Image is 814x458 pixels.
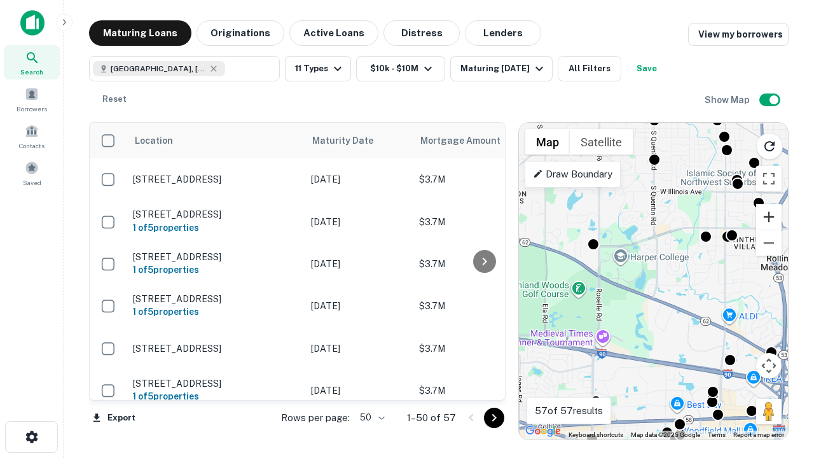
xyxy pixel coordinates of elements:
button: Reload search area [756,133,783,160]
p: [DATE] [311,172,406,186]
a: Terms (opens in new tab) [708,431,726,438]
a: Borrowers [4,82,60,116]
span: Location [134,133,173,148]
p: [STREET_ADDRESS] [133,293,298,305]
button: Show street map [525,129,570,155]
button: Distress [383,20,460,46]
p: $3.7M [419,257,546,271]
button: Toggle fullscreen view [756,166,782,191]
button: Lenders [465,20,541,46]
h6: 1 of 5 properties [133,263,298,277]
button: Export [89,408,139,427]
p: $3.7M [419,172,546,186]
button: Show satellite imagery [570,129,633,155]
button: Maturing Loans [89,20,191,46]
a: Open this area in Google Maps (opens a new window) [522,423,564,440]
p: [DATE] [311,257,406,271]
button: Zoom in [756,204,782,230]
p: [STREET_ADDRESS] [133,209,298,220]
p: Rows per page: [281,410,350,426]
span: Maturity Date [312,133,390,148]
img: Google [522,423,564,440]
div: 50 [355,408,387,427]
h6: 1 of 5 properties [133,305,298,319]
button: Reset [94,87,135,112]
a: View my borrowers [688,23,789,46]
th: Maturity Date [305,123,413,158]
button: $10k - $10M [356,56,445,81]
p: [DATE] [311,384,406,398]
span: [GEOGRAPHIC_DATA], [GEOGRAPHIC_DATA] [111,63,206,74]
span: Borrowers [17,104,47,114]
p: 1–50 of 57 [407,410,456,426]
p: [DATE] [311,299,406,313]
p: [STREET_ADDRESS] [133,174,298,185]
button: Zoom out [756,230,782,256]
button: Keyboard shortcuts [569,431,623,440]
p: [STREET_ADDRESS] [133,343,298,354]
div: Maturing [DATE] [460,61,547,76]
h6: Show Map [705,93,752,107]
h6: 1 of 5 properties [133,389,298,403]
a: Saved [4,156,60,190]
th: Mortgage Amount [413,123,553,158]
span: Map data ©2025 Google [631,431,700,438]
span: Contacts [19,141,45,151]
span: Saved [23,177,41,188]
div: 0 0 [519,123,788,440]
p: Draw Boundary [533,167,612,182]
p: $3.7M [419,342,546,356]
button: Originations [197,20,284,46]
img: capitalize-icon.png [20,10,45,36]
p: [STREET_ADDRESS] [133,378,298,389]
span: Search [20,67,43,77]
button: Go to next page [484,408,504,428]
button: Active Loans [289,20,378,46]
a: Contacts [4,119,60,153]
span: Mortgage Amount [420,133,517,148]
button: All Filters [558,56,621,81]
button: Drag Pegman onto the map to open Street View [756,399,782,424]
button: 11 Types [285,56,351,81]
p: [DATE] [311,215,406,229]
iframe: Chat Widget [750,316,814,377]
p: $3.7M [419,299,546,313]
p: [DATE] [311,342,406,356]
button: Maturing [DATE] [450,56,553,81]
p: 57 of 57 results [535,403,603,419]
th: Location [127,123,305,158]
p: $3.7M [419,384,546,398]
p: [STREET_ADDRESS] [133,251,298,263]
p: $3.7M [419,215,546,229]
button: Save your search to get updates of matches that match your search criteria. [626,56,667,81]
a: Search [4,45,60,80]
h6: 1 of 5 properties [133,221,298,235]
a: Report a map error [733,431,784,438]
